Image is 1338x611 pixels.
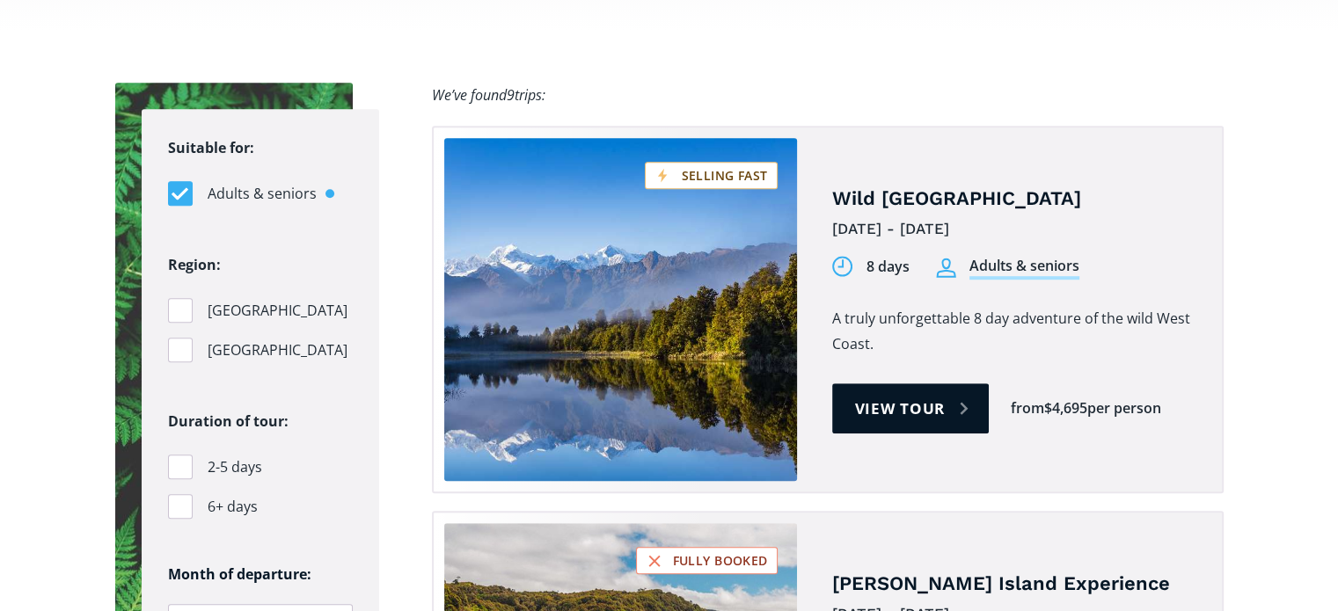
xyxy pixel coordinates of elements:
[1087,398,1161,418] div: per person
[969,256,1079,280] div: Adults & seniors
[168,252,221,278] legend: Region:
[1044,398,1087,418] div: $4,695
[168,409,289,434] legend: Duration of tour:
[832,383,990,433] a: View tour
[208,455,262,479] span: 2-5 days
[208,495,258,519] span: 6+ days
[832,186,1195,212] h4: Wild [GEOGRAPHIC_DATA]
[208,338,347,362] span: [GEOGRAPHIC_DATA]
[832,571,1195,597] h4: [PERSON_NAME] Island Experience
[168,135,254,161] legend: Suitable for:
[208,182,317,206] span: Adults & seniors
[432,83,545,108] div: We’ve found trips:
[866,257,874,277] div: 8
[208,299,347,323] span: [GEOGRAPHIC_DATA]
[1011,398,1044,418] div: from
[878,257,910,277] div: days
[832,215,1195,243] div: [DATE] - [DATE]
[168,565,353,584] h6: Month of departure:
[507,85,515,105] span: 9
[832,306,1195,357] p: A truly unforgettable 8 day adventure of the wild West Coast.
